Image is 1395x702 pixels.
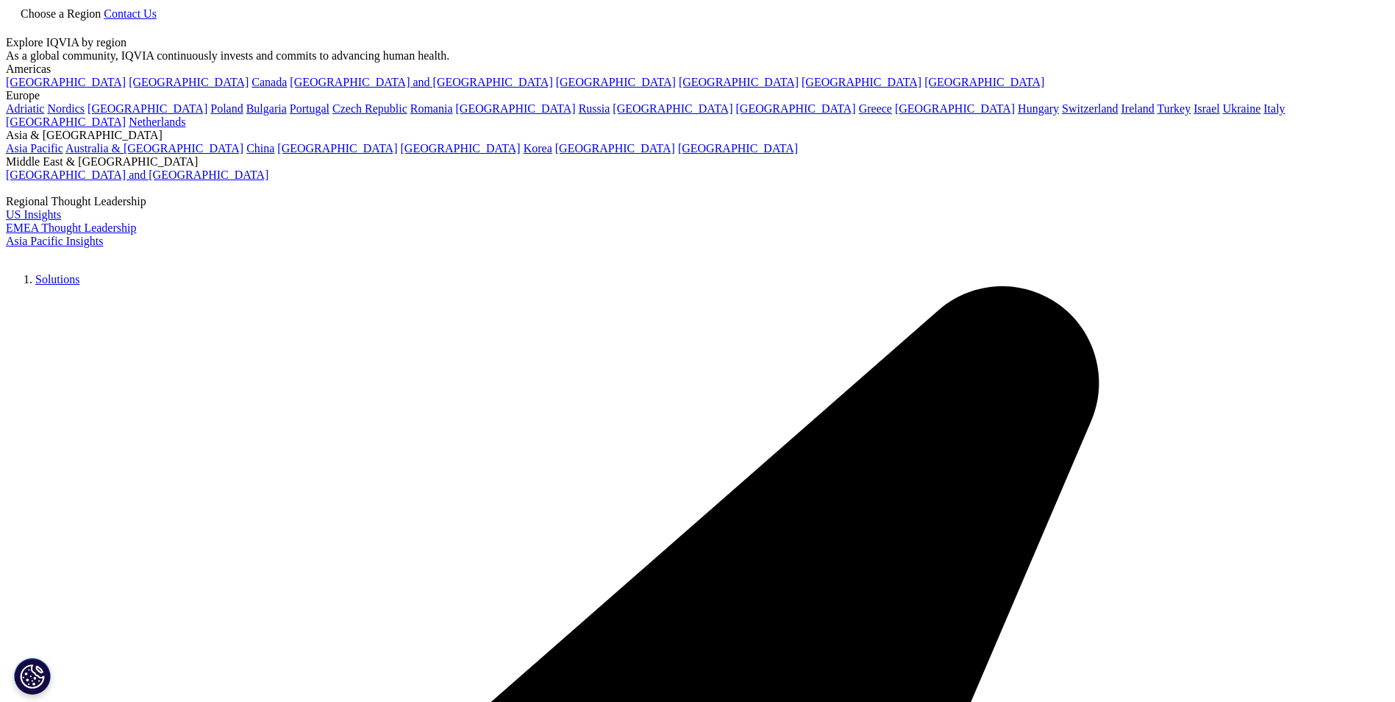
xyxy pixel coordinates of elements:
a: [GEOGRAPHIC_DATA] [613,102,732,115]
a: [GEOGRAPHIC_DATA] [129,76,249,88]
a: [GEOGRAPHIC_DATA] and [GEOGRAPHIC_DATA] [290,76,552,88]
a: US Insights [6,208,61,221]
a: Nordics [47,102,85,115]
a: Romania [410,102,453,115]
div: Regional Thought Leadership [6,195,1389,208]
a: China [246,142,274,155]
a: Korea [524,142,552,155]
a: [GEOGRAPHIC_DATA] [679,76,799,88]
a: [GEOGRAPHIC_DATA] [401,142,521,155]
a: Israel [1194,102,1220,115]
div: As a global community, IQVIA continuously invests and commits to advancing human health. [6,49,1389,63]
a: Bulgaria [246,102,287,115]
a: [GEOGRAPHIC_DATA] [895,102,1015,115]
div: Middle East & [GEOGRAPHIC_DATA] [6,155,1389,169]
a: [GEOGRAPHIC_DATA] [277,142,397,155]
a: Adriatic [6,102,44,115]
a: EMEA Thought Leadership [6,221,136,234]
a: Switzerland [1062,102,1118,115]
a: [GEOGRAPHIC_DATA] [555,142,675,155]
a: Ukraine [1223,102,1261,115]
div: Asia & [GEOGRAPHIC_DATA] [6,129,1389,142]
a: Asia Pacific [6,142,63,155]
div: Europe [6,89,1389,102]
button: Cookies Settings [14,658,51,695]
a: [GEOGRAPHIC_DATA] [924,76,1044,88]
a: Contact Us [104,7,157,20]
a: Solutions [35,273,79,286]
span: Choose a Region [21,7,101,20]
div: Americas [6,63,1389,76]
a: Australia & [GEOGRAPHIC_DATA] [65,142,243,155]
a: Czech Republic [332,102,407,115]
a: Ireland [1121,102,1155,115]
a: [GEOGRAPHIC_DATA] [456,102,576,115]
a: [GEOGRAPHIC_DATA] [6,116,126,128]
a: Hungary [1018,102,1059,115]
a: Portugal [290,102,329,115]
a: Greece [859,102,892,115]
a: Italy [1263,102,1285,115]
a: [GEOGRAPHIC_DATA] and [GEOGRAPHIC_DATA] [6,169,268,181]
a: [GEOGRAPHIC_DATA] [678,142,798,155]
a: Poland [210,102,243,115]
a: [GEOGRAPHIC_DATA] [6,76,126,88]
a: Asia Pacific Insights [6,235,103,247]
a: [GEOGRAPHIC_DATA] [802,76,921,88]
a: [GEOGRAPHIC_DATA] [736,102,856,115]
a: Turkey [1157,102,1191,115]
a: [GEOGRAPHIC_DATA] [556,76,676,88]
div: Explore IQVIA by region [6,36,1389,49]
a: Canada [251,76,287,88]
a: Russia [579,102,610,115]
a: [GEOGRAPHIC_DATA] [88,102,207,115]
a: Netherlands [129,116,185,128]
